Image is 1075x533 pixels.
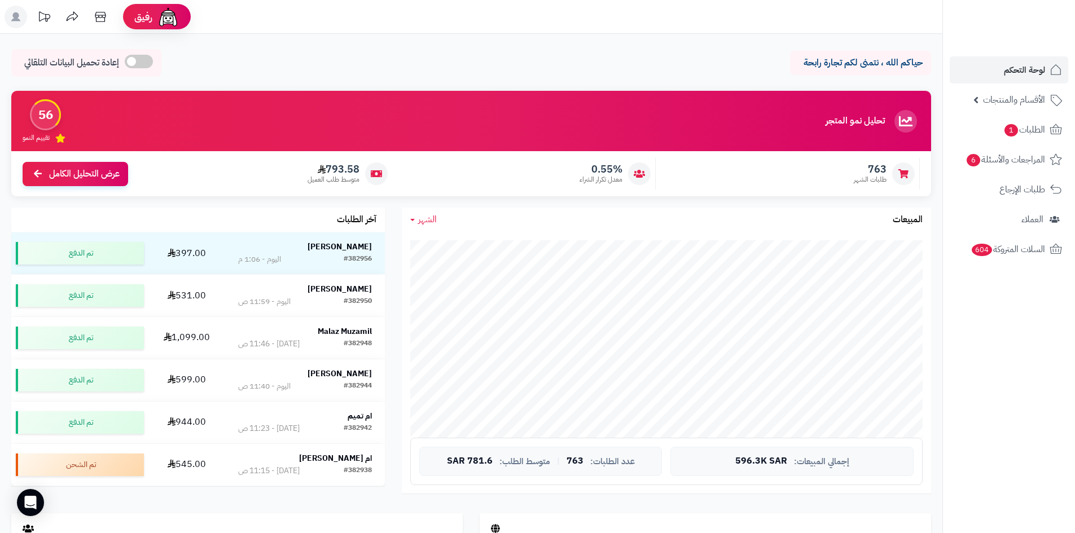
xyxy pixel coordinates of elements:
span: 596.3K SAR [735,456,787,466]
a: تحديثات المنصة [30,6,58,31]
span: 604 [972,244,993,256]
div: تم الدفع [16,411,144,434]
td: 545.00 [148,444,225,486]
a: السلات المتروكة604 [950,236,1068,263]
div: #382950 [344,296,372,307]
strong: ام [PERSON_NAME] [299,452,372,464]
span: 1 [1004,124,1018,136]
span: متوسط الطلب: [499,457,550,466]
span: الأقسام والمنتجات [983,92,1045,108]
span: إعادة تحميل البيانات التلقائي [24,56,119,69]
span: عرض التحليل الكامل [49,168,120,180]
h3: تحليل نمو المتجر [826,116,885,126]
td: 944.00 [148,402,225,443]
div: #382938 [344,465,372,477]
a: طلبات الإرجاع [950,176,1068,203]
div: Open Intercom Messenger [17,489,44,516]
strong: ام تميم [348,410,372,422]
span: 0.55% [580,163,622,175]
div: اليوم - 11:59 ص [238,296,291,307]
span: لوحة التحكم [1004,62,1045,78]
span: الشهر [418,213,437,226]
span: طلبات الإرجاع [999,182,1045,197]
span: المراجعات والأسئلة [966,152,1045,168]
a: لوحة التحكم [950,56,1068,83]
div: #382944 [344,381,372,392]
span: طلبات الشهر [854,175,887,184]
div: تم الدفع [16,369,144,391]
div: [DATE] - 11:23 ص [238,423,300,434]
span: 781.6 SAR [447,456,493,466]
span: السلات المتروكة [971,241,1045,257]
a: الطلبات1 [950,116,1068,143]
a: الشهر [410,213,437,226]
td: 397.00 [148,232,225,274]
span: العملاء [1021,212,1043,227]
div: اليوم - 1:06 م [238,254,281,265]
span: عدد الطلبات: [590,457,635,466]
img: ai-face.png [157,6,179,28]
td: 599.00 [148,359,225,401]
a: العملاء [950,206,1068,233]
span: 793.58 [308,163,359,175]
div: تم الدفع [16,284,144,307]
span: إجمالي المبيعات: [794,457,849,466]
a: عرض التحليل الكامل [23,162,128,186]
div: [DATE] - 11:46 ص [238,338,300,350]
td: 1,099.00 [148,317,225,359]
span: متوسط طلب العميل [308,175,359,184]
h3: آخر الطلبات [337,215,376,225]
img: logo-2.png [998,28,1064,51]
strong: [PERSON_NAME] [308,283,372,295]
span: رفيق [134,10,152,24]
div: تم الشحن [16,453,144,476]
div: اليوم - 11:40 ص [238,381,291,392]
div: تم الدفع [16,327,144,349]
span: تقييم النمو [23,133,50,143]
div: تم الدفع [16,242,144,265]
div: #382948 [344,338,372,350]
p: حياكم الله ، نتمنى لكم تجارة رابحة [798,56,923,69]
span: 763 [854,163,887,175]
span: الطلبات [1003,122,1045,138]
strong: Malaz Muzamil [318,325,372,337]
td: 531.00 [148,275,225,316]
span: | [557,457,560,465]
strong: [PERSON_NAME] [308,241,372,253]
span: 6 [967,154,980,166]
h3: المبيعات [893,215,923,225]
a: المراجعات والأسئلة6 [950,146,1068,173]
div: #382942 [344,423,372,434]
div: [DATE] - 11:15 ص [238,465,300,477]
span: معدل تكرار الشراء [580,175,622,184]
div: #382956 [344,254,372,265]
strong: [PERSON_NAME] [308,368,372,380]
span: 763 [567,456,583,466]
